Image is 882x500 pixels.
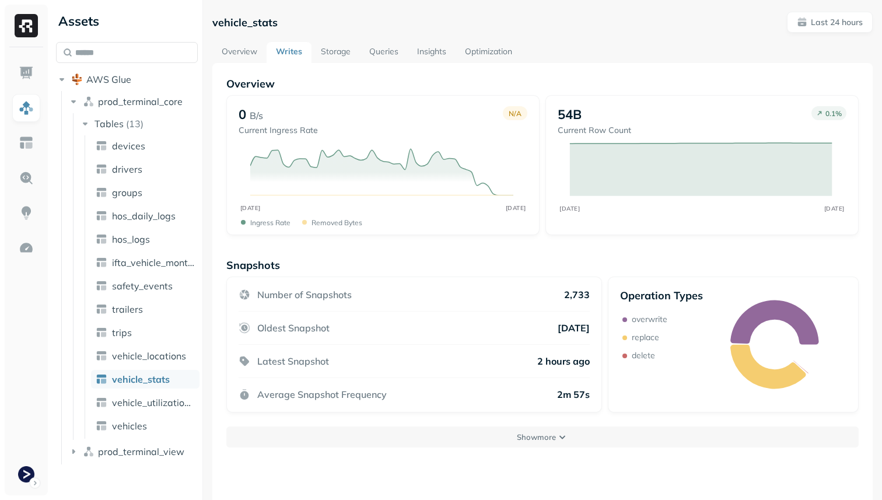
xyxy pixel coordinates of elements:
[19,240,34,256] img: Optimization
[98,96,183,107] span: prod_terminal_core
[620,289,703,302] p: Operation Types
[112,373,170,385] span: vehicle_stats
[112,163,142,175] span: drivers
[91,137,199,155] a: devices
[112,280,173,292] span: safety_events
[91,393,199,412] a: vehicle_utilization_day
[19,100,34,116] img: Assets
[96,257,107,268] img: table
[632,314,667,325] p: overwrite
[91,207,199,225] a: hos_daily_logs
[96,233,107,245] img: table
[226,77,859,90] p: Overview
[19,170,34,186] img: Query Explorer
[557,389,590,400] p: 2m 57s
[267,42,311,63] a: Writes
[112,257,195,268] span: ifta_vehicle_months
[98,446,184,457] span: prod_terminal_view
[537,355,590,367] p: 2 hours ago
[239,125,318,136] p: Current Ingress Rate
[91,323,199,342] a: trips
[91,230,199,249] a: hos_logs
[112,420,147,432] span: vehicles
[564,289,590,300] p: 2,733
[257,389,387,400] p: Average Snapshot Frequency
[96,420,107,432] img: table
[71,74,83,85] img: root
[311,218,362,227] p: Removed bytes
[257,322,330,334] p: Oldest Snapshot
[456,42,521,63] a: Optimization
[257,289,352,300] p: Number of Snapshots
[91,417,199,435] a: vehicles
[96,163,107,175] img: table
[112,210,176,222] span: hos_daily_logs
[558,322,590,334] p: [DATE]
[558,125,631,136] p: Current Row Count
[558,106,582,123] p: 54B
[112,397,195,408] span: vehicle_utilization_day
[360,42,408,63] a: Queries
[96,373,107,385] img: table
[18,466,34,482] img: Terminal
[257,355,329,367] p: Latest Snapshot
[15,14,38,37] img: Ryft
[79,114,199,133] button: Tables(13)
[96,280,107,292] img: table
[96,397,107,408] img: table
[226,258,280,272] p: Snapshots
[239,106,246,123] p: 0
[226,426,859,447] button: Showmore
[811,17,863,28] p: Last 24 hours
[112,327,132,338] span: trips
[212,16,278,29] p: vehicle_stats
[824,205,845,212] tspan: [DATE]
[112,303,143,315] span: trailers
[19,65,34,81] img: Dashboard
[91,160,199,179] a: drivers
[632,350,655,361] p: delete
[517,432,556,443] p: Show more
[112,187,142,198] span: groups
[91,183,199,202] a: groups
[96,327,107,338] img: table
[56,70,198,89] button: AWS Glue
[91,253,199,272] a: ifta_vehicle_months
[96,140,107,152] img: table
[68,92,198,111] button: prod_terminal_core
[19,205,34,221] img: Insights
[94,118,124,130] span: Tables
[19,135,34,151] img: Asset Explorer
[91,347,199,365] a: vehicle_locations
[112,350,186,362] span: vehicle_locations
[559,205,580,212] tspan: [DATE]
[86,74,131,85] span: AWS Glue
[408,42,456,63] a: Insights
[68,442,198,461] button: prod_terminal_view
[250,218,290,227] p: Ingress Rate
[311,42,360,63] a: Storage
[126,118,143,130] p: ( 13 )
[91,300,199,319] a: trailers
[91,370,199,389] a: vehicle_stats
[56,12,198,30] div: Assets
[825,109,842,118] p: 0.1 %
[240,204,260,212] tspan: [DATE]
[112,140,145,152] span: devices
[112,233,150,245] span: hos_logs
[632,332,659,343] p: replace
[509,109,521,118] p: N/A
[96,303,107,315] img: table
[96,350,107,362] img: table
[96,210,107,222] img: table
[91,277,199,295] a: safety_events
[787,12,873,33] button: Last 24 hours
[212,42,267,63] a: Overview
[250,109,263,123] p: B/s
[83,446,94,457] img: namespace
[505,204,526,212] tspan: [DATE]
[83,96,94,107] img: namespace
[96,187,107,198] img: table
